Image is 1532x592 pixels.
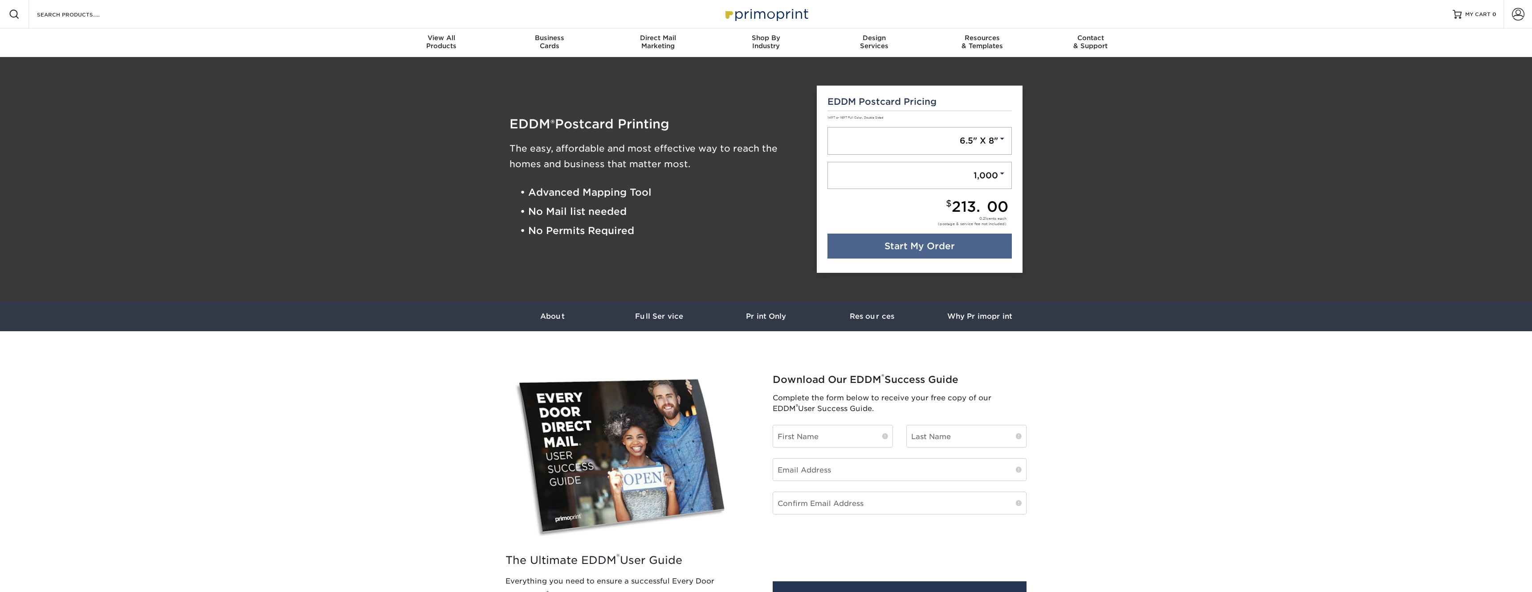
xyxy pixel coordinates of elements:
a: 6.5" X 8" [827,127,1012,155]
li: • Advanced Mapping Tool [520,183,803,202]
a: About [499,301,606,331]
div: Cards [496,34,604,50]
img: Primoprint [721,4,811,24]
sup: ® [881,372,884,381]
a: Full Service [606,301,713,331]
div: cents each (postage & service fee not included) [938,216,1006,226]
div: Services [820,34,928,50]
sup: ® [796,403,798,410]
p: Complete the form below to receive your free copy of our EDDM User Success Guide. [773,393,1027,414]
h3: About [499,312,606,321]
h2: Download Our EDDM Success Guide [773,374,1027,386]
span: View All [387,34,496,42]
li: • No Permits Required [520,222,803,241]
h3: Print Only [713,312,819,321]
input: SEARCH PRODUCTS..... [36,9,123,20]
h5: EDDM Postcard Pricing [827,96,1012,107]
iframe: reCAPTCHA [773,525,892,556]
span: Design [820,34,928,42]
span: 213.00 [952,198,1008,215]
div: & Support [1036,34,1145,50]
span: ® [550,117,555,130]
div: Products [387,34,496,50]
span: Business [496,34,604,42]
h2: The Ultimate EDDM User Guide [505,554,745,567]
a: Resources [819,301,926,331]
h3: Resources [819,312,926,321]
a: Direct MailMarketing [604,29,712,57]
h3: Why Primoprint [926,312,1033,321]
a: Shop ByIndustry [712,29,820,57]
h3: Full Service [606,312,713,321]
a: View AllProducts [387,29,496,57]
a: 1,000 [827,162,1012,189]
span: Direct Mail [604,34,712,42]
a: Start My Order [827,234,1012,259]
div: Industry [712,34,820,50]
sup: ® [616,552,620,562]
a: Why Primoprint [926,301,1033,331]
a: Resources& Templates [928,29,1036,57]
li: • No Mail list needed [520,202,803,221]
div: & Templates [928,34,1036,50]
span: Resources [928,34,1036,42]
a: BusinessCards [496,29,604,57]
span: Shop By [712,34,820,42]
span: 0 [1492,11,1496,17]
a: DesignServices [820,29,928,57]
h3: The easy, affordable and most effective way to reach the homes and business that matter most. [509,141,803,172]
span: 0.21 [979,216,986,221]
h1: EDDM Postcard Printing [509,118,803,130]
a: Contact& Support [1036,29,1145,57]
div: Marketing [604,34,712,50]
small: $ [946,198,952,209]
small: 14PT or 16PT Full Color, Double Sided [827,116,883,119]
span: MY CART [1465,11,1491,18]
span: Contact [1036,34,1145,42]
a: Print Only [713,301,819,331]
img: EDDM Success Guide [505,371,745,545]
